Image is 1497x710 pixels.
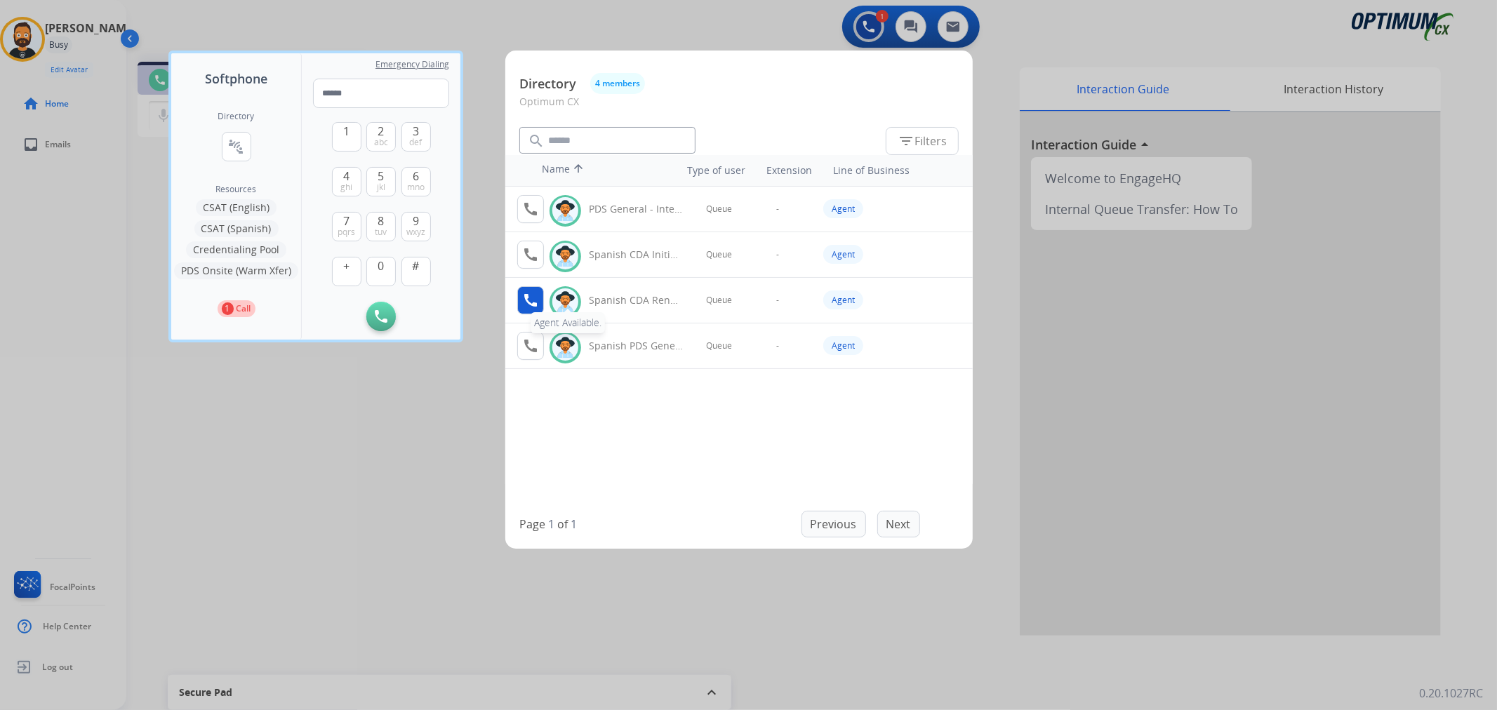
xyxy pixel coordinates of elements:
[194,220,279,237] button: CSAT (Spanish)
[823,290,863,309] div: Agent
[366,212,396,241] button: 8tuv
[205,69,267,88] span: Softphone
[555,200,575,222] img: avatar
[413,257,420,274] span: #
[1419,685,1483,702] p: 0.20.1027RC
[222,302,234,315] p: 1
[228,138,245,155] mat-icon: connect_without_contact
[186,241,286,258] button: Credentialing Pool
[519,516,545,532] p: Page
[589,248,683,262] div: Spanish CDA Initial General - Internal
[216,184,257,195] span: Resources
[826,156,966,185] th: Line of Business
[343,123,350,140] span: 1
[237,302,251,315] p: Call
[528,133,545,149] mat-icon: search
[776,295,779,306] span: -
[218,111,255,122] h2: Directory
[589,293,683,307] div: Spanish CDA Renewal General - Internal
[886,127,959,155] button: Filters
[378,213,385,229] span: 8
[377,182,385,193] span: jkl
[535,155,661,186] th: Name
[196,199,277,216] button: CSAT (English)
[776,249,779,260] span: -
[519,74,576,93] p: Directory
[522,246,539,263] mat-icon: call
[338,227,355,238] span: pqrs
[340,182,352,193] span: ghi
[401,167,431,196] button: 6mno
[401,257,431,286] button: #
[378,123,385,140] span: 2
[413,213,419,229] span: 9
[706,249,732,260] span: Queue
[378,168,385,185] span: 5
[898,133,914,149] mat-icon: filter_list
[332,122,361,152] button: 1
[374,137,388,148] span: abc
[522,292,539,309] mat-icon: call
[174,262,298,279] button: PDS Onsite (Warm Xfer)
[759,156,819,185] th: Extension
[375,227,387,238] span: tuv
[531,312,605,333] div: Agent Available.
[706,295,732,306] span: Queue
[522,201,539,217] mat-icon: call
[823,336,863,355] div: Agent
[375,59,449,70] span: Emergency Dialing
[823,199,863,218] div: Agent
[343,168,350,185] span: 4
[343,213,350,229] span: 7
[555,246,575,267] img: avatar
[401,122,431,152] button: 3def
[413,123,419,140] span: 3
[555,337,575,359] img: avatar
[375,310,387,323] img: call-button
[668,156,753,185] th: Type of user
[343,257,350,274] span: +
[589,339,683,353] div: Spanish PDS General - Internal
[590,73,645,94] button: 4 members
[517,286,544,314] button: Agent Available.
[366,122,396,152] button: 2abc
[776,340,779,351] span: -
[366,167,396,196] button: 5jkl
[332,257,361,286] button: +
[706,203,732,215] span: Queue
[589,202,683,216] div: PDS General - Internal
[706,340,732,351] span: Queue
[378,257,385,274] span: 0
[823,245,863,264] div: Agent
[332,167,361,196] button: 4ghi
[401,212,431,241] button: 9wxyz
[519,94,959,120] p: Optimum CX
[776,203,779,215] span: -
[218,300,255,317] button: 1Call
[366,257,396,286] button: 0
[570,162,587,179] mat-icon: arrow_upward
[410,137,423,148] span: def
[898,133,947,149] span: Filters
[407,182,425,193] span: mno
[332,212,361,241] button: 7pqrs
[522,337,539,354] mat-icon: call
[406,227,425,238] span: wxyz
[557,516,568,532] p: of
[413,168,419,185] span: 6
[555,291,575,313] img: avatar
